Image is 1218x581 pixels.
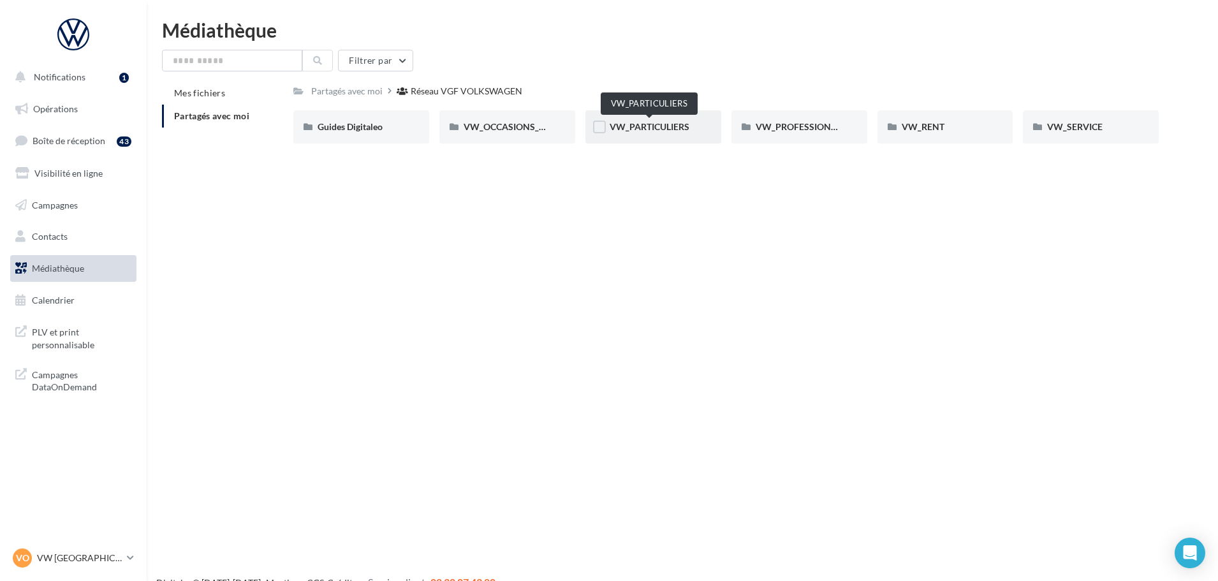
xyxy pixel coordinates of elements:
div: Médiathèque [162,20,1203,40]
div: 1 [119,73,129,83]
p: VW [GEOGRAPHIC_DATA] [37,552,122,564]
span: Opérations [33,103,78,114]
span: Campagnes [32,199,78,210]
span: Médiathèque [32,263,84,274]
span: Calendrier [32,295,75,305]
div: Partagés avec moi [311,85,383,98]
a: Campagnes [8,192,139,219]
span: Notifications [34,71,85,82]
a: Boîte de réception43 [8,127,139,154]
span: Guides Digitaleo [318,121,383,132]
span: VW_OCCASIONS_GARANTIES [464,121,589,132]
span: VO [16,552,29,564]
span: VW_SERVICE [1047,121,1103,132]
div: Réseau VGF VOLKSWAGEN [411,85,522,98]
a: Contacts [8,223,139,250]
div: 43 [117,136,131,147]
a: Médiathèque [8,255,139,282]
span: Mes fichiers [174,87,225,98]
a: VO VW [GEOGRAPHIC_DATA] [10,546,136,570]
span: Partagés avec moi [174,110,249,121]
a: Calendrier [8,287,139,314]
span: VW_PROFESSIONNELS [756,121,853,132]
span: Campagnes DataOnDemand [32,366,131,393]
span: PLV et print personnalisable [32,323,131,351]
span: VW_RENT [902,121,944,132]
span: VW_PARTICULIERS [610,121,689,132]
span: Visibilité en ligne [34,168,103,179]
button: Filtrer par [338,50,413,71]
div: Open Intercom Messenger [1175,538,1205,568]
div: VW_PARTICULIERS [601,92,698,115]
span: Contacts [32,231,68,242]
a: Visibilité en ligne [8,160,139,187]
a: Campagnes DataOnDemand [8,361,139,399]
button: Notifications 1 [8,64,134,91]
a: PLV et print personnalisable [8,318,139,356]
a: Opérations [8,96,139,122]
span: Boîte de réception [33,135,105,146]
